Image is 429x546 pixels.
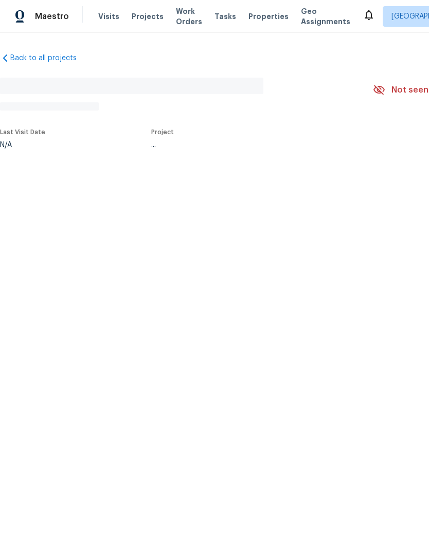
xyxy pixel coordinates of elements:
[132,11,164,22] span: Projects
[151,129,174,135] span: Project
[151,141,349,149] div: ...
[98,11,119,22] span: Visits
[176,6,202,27] span: Work Orders
[35,11,69,22] span: Maestro
[248,11,289,22] span: Properties
[214,13,236,20] span: Tasks
[301,6,350,27] span: Geo Assignments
